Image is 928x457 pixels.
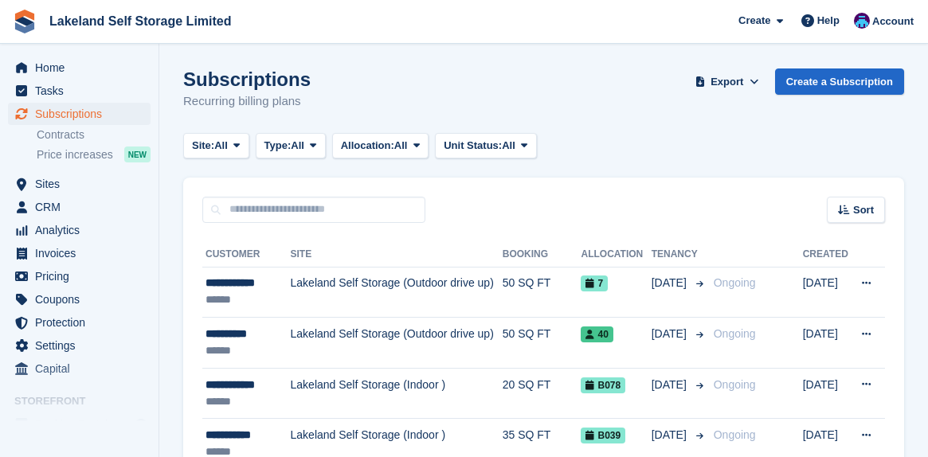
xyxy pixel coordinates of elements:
td: 50 SQ FT [503,267,581,318]
th: Site [291,242,503,268]
a: menu [8,242,151,264]
td: [DATE] [803,267,851,318]
span: B078 [581,377,625,393]
span: Settings [35,334,131,357]
a: Contracts [37,127,151,143]
span: Analytics [35,219,131,241]
span: Tasks [35,80,131,102]
span: Type: [264,138,292,154]
span: 7 [581,275,608,291]
span: Export [711,74,743,90]
h1: Subscriptions [183,68,311,90]
span: All [214,138,228,154]
td: Lakeland Self Storage (Indoor ) [291,368,503,419]
span: Create [738,13,770,29]
a: menu [8,219,151,241]
span: [DATE] [652,275,690,291]
span: Booking Portal [35,413,131,436]
a: menu [8,265,151,287]
a: menu [8,413,151,436]
span: All [291,138,304,154]
span: Ongoing [714,327,756,340]
span: Home [35,57,131,79]
span: 40 [581,326,613,342]
td: Lakeland Self Storage (Outdoor drive up) [291,318,503,369]
span: Ongoing [714,428,756,441]
span: Capital [35,357,131,380]
a: Price increases NEW [37,146,151,163]
a: Create a Subscription [775,68,904,95]
span: Storefront [14,393,159,409]
a: menu [8,311,151,334]
a: menu [8,196,151,218]
a: menu [8,103,151,125]
a: menu [8,173,151,195]
span: [DATE] [652,326,690,342]
span: B039 [581,428,625,443]
span: Subscriptions [35,103,131,125]
th: Customer [202,242,291,268]
button: Type: All [256,133,326,159]
span: Sites [35,173,131,195]
a: Preview store [131,415,151,434]
button: Allocation: All [332,133,429,159]
img: David Dickson [854,13,870,29]
a: menu [8,288,151,311]
img: stora-icon-8386f47178a22dfd0bd8f6a31ec36ba5ce8667c1dd55bd0f319d3a0aa187defe.svg [13,10,37,33]
span: Help [817,13,840,29]
button: Unit Status: All [435,133,536,159]
th: Created [803,242,851,268]
span: All [394,138,408,154]
a: menu [8,334,151,357]
td: 50 SQ FT [503,318,581,369]
span: CRM [35,196,131,218]
span: Account [872,14,914,29]
p: Recurring billing plans [183,92,311,111]
span: [DATE] [652,427,690,443]
span: Price increases [37,147,113,162]
span: Sort [853,202,874,218]
button: Site: All [183,133,249,159]
span: [DATE] [652,377,690,393]
span: Protection [35,311,131,334]
a: menu [8,80,151,102]
td: 20 SQ FT [503,368,581,419]
th: Allocation [581,242,651,268]
span: Invoices [35,242,131,264]
th: Booking [503,242,581,268]
span: Site: [192,138,214,154]
span: Ongoing [714,276,756,289]
div: NEW [124,146,151,162]
span: Allocation: [341,138,394,154]
td: [DATE] [803,318,851,369]
td: Lakeland Self Storage (Outdoor drive up) [291,267,503,318]
span: Pricing [35,265,131,287]
a: menu [8,357,151,380]
span: Coupons [35,288,131,311]
a: menu [8,57,151,79]
button: Export [692,68,762,95]
span: All [502,138,515,154]
td: [DATE] [803,368,851,419]
span: Ongoing [714,378,756,391]
th: Tenancy [652,242,707,268]
a: Lakeland Self Storage Limited [43,8,238,34]
span: Unit Status: [444,138,502,154]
